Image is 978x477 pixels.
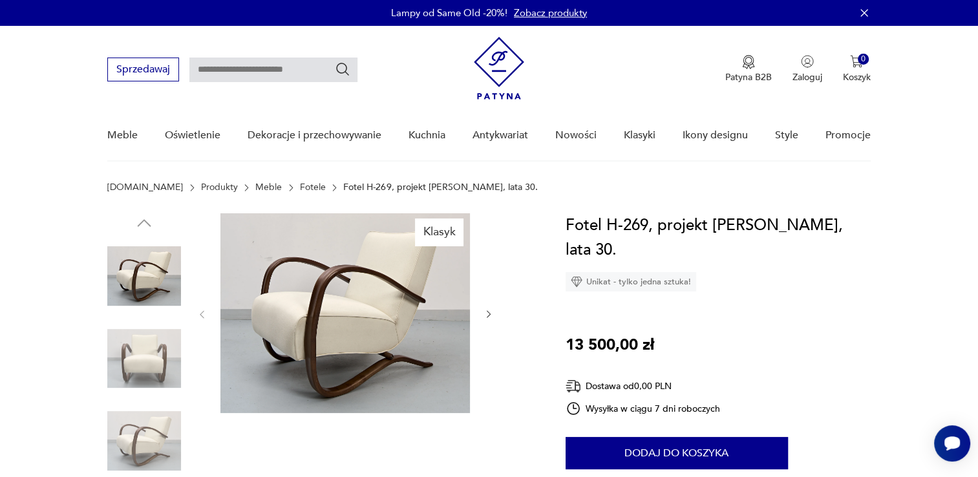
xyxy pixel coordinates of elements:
a: Kuchnia [409,111,445,160]
button: Zaloguj [792,55,822,83]
a: Style [775,111,798,160]
p: Fotel H-269, projekt [PERSON_NAME], lata 30. [343,182,537,193]
a: Promocje [825,111,871,160]
a: Nowości [555,111,597,160]
h1: Fotel H-269, projekt [PERSON_NAME], lata 30. [566,213,871,262]
a: [DOMAIN_NAME] [107,182,183,193]
button: Dodaj do koszyka [566,437,788,469]
div: Dostawa od 0,00 PLN [566,378,721,394]
a: Ikona medaluPatyna B2B [725,55,772,83]
img: Patyna - sklep z meblami i dekoracjami vintage [474,37,524,100]
a: Zobacz produkty [514,6,587,19]
img: Ikona diamentu [571,276,582,288]
iframe: Smartsupp widget button [934,425,970,461]
a: Ikony designu [683,111,748,160]
img: Ikona koszyka [850,55,863,68]
a: Oświetlenie [165,111,220,160]
a: Produkty [201,182,238,193]
a: Meble [107,111,138,160]
div: Unikat - tylko jedna sztuka! [566,272,696,291]
img: Zdjęcie produktu Fotel H-269, projekt Jindrich Halabala, lata 30. [220,213,470,413]
div: 0 [858,54,869,65]
img: Ikonka użytkownika [801,55,814,68]
p: Zaloguj [792,71,822,83]
p: 13 500,00 zł [566,333,654,357]
img: Zdjęcie produktu Fotel H-269, projekt Jindrich Halabala, lata 30. [107,322,181,396]
a: Sprzedawaj [107,66,179,75]
a: Klasyki [624,111,655,160]
a: Fotele [300,182,326,193]
button: Sprzedawaj [107,58,179,81]
img: Ikona dostawy [566,378,581,394]
a: Meble [255,182,282,193]
div: Wysyłka w ciągu 7 dni roboczych [566,401,721,416]
a: Dekoracje i przechowywanie [248,111,381,160]
p: Koszyk [843,71,871,83]
p: Patyna B2B [725,71,772,83]
img: Ikona medalu [742,55,755,69]
img: Zdjęcie produktu Fotel H-269, projekt Jindrich Halabala, lata 30. [107,239,181,313]
button: Szukaj [335,61,350,77]
div: Klasyk [415,218,463,246]
button: 0Koszyk [843,55,871,83]
p: Lampy od Same Old -20%! [391,6,507,19]
button: Patyna B2B [725,55,772,83]
a: Antykwariat [473,111,528,160]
